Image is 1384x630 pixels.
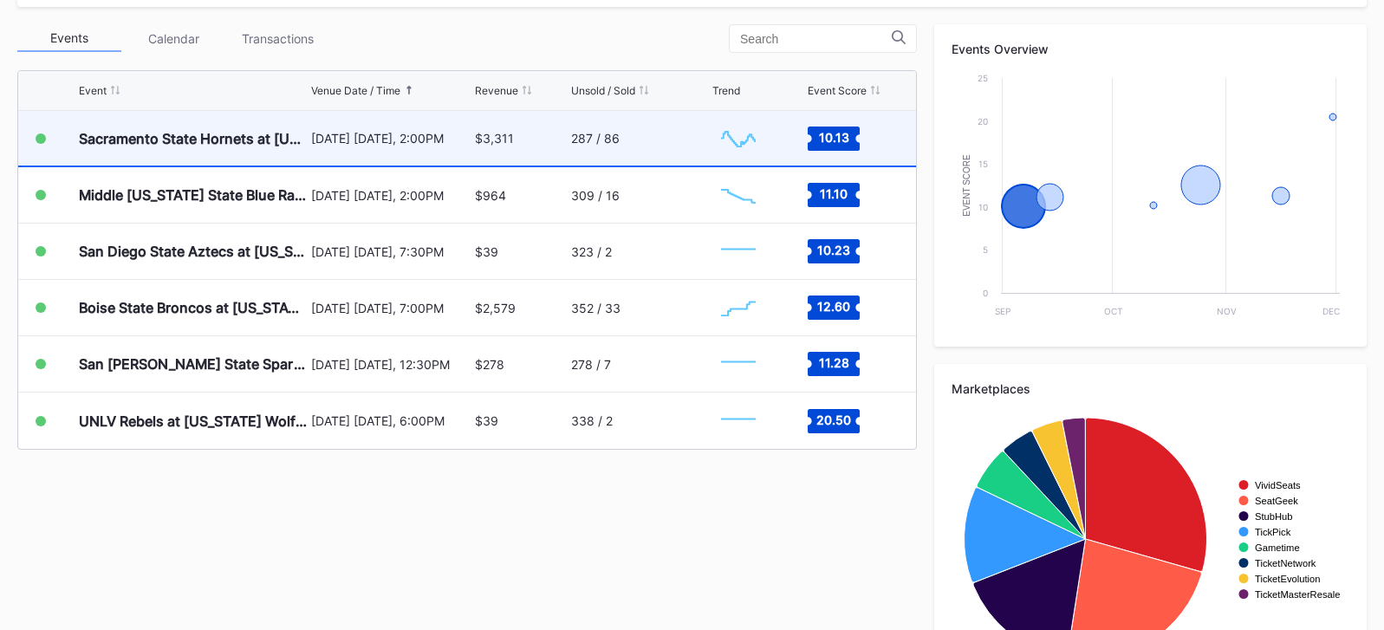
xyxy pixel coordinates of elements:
div: Event [79,84,107,97]
text: 10.13 [818,129,848,144]
text: Sep [995,306,1010,316]
text: 20 [978,116,988,127]
div: Calendar [121,25,225,52]
div: 338 / 2 [571,413,613,428]
svg: Chart title [952,69,1348,329]
div: $2,579 [475,301,516,315]
text: TicketMasterResale [1255,589,1340,600]
text: Nov [1217,306,1237,316]
div: $39 [475,413,498,428]
div: UNLV Rebels at [US_STATE] Wolf Pack Football [79,412,307,430]
div: 309 / 16 [571,188,620,203]
div: [DATE] [DATE], 7:30PM [311,244,471,259]
svg: Chart title [712,342,764,386]
div: [DATE] [DATE], 12:30PM [311,357,471,372]
input: Search [740,32,892,46]
div: Trend [712,84,740,97]
div: 323 / 2 [571,244,612,259]
div: San Diego State Aztecs at [US_STATE] Wolf Pack Football [79,243,307,260]
div: Events Overview [952,42,1349,56]
div: $964 [475,188,506,203]
div: 278 / 7 [571,357,611,372]
div: Revenue [475,84,518,97]
text: VividSeats [1255,480,1301,490]
div: San [PERSON_NAME] State Spartans at [US_STATE] Wolf Pack Football [79,355,307,373]
text: 25 [978,73,988,83]
text: 10.23 [817,243,850,257]
text: StubHub [1255,511,1293,522]
div: Events [17,25,121,52]
div: 352 / 33 [571,301,621,315]
text: SeatGeek [1255,496,1298,506]
div: 287 / 86 [571,131,620,146]
div: $3,311 [475,131,514,146]
text: 11.10 [820,186,848,201]
text: 12.60 [817,299,850,314]
text: TicketEvolution [1255,574,1320,584]
text: 11.28 [818,355,848,370]
text: TicketNetwork [1255,558,1316,568]
text: 0 [983,288,988,298]
div: Transactions [225,25,329,52]
div: Venue Date / Time [311,84,400,97]
div: Boise State Broncos at [US_STATE] Wolf Pack Football (Rescheduled from 10/25) [79,299,307,316]
div: [DATE] [DATE], 2:00PM [311,131,471,146]
text: 15 [978,159,988,169]
svg: Chart title [712,230,764,273]
text: TickPick [1255,527,1291,537]
text: Event Score [962,154,971,217]
svg: Chart title [712,117,764,160]
div: Sacramento State Hornets at [US_STATE] Wolf Pack Football [79,130,307,147]
div: [DATE] [DATE], 7:00PM [311,301,471,315]
div: Middle [US_STATE] State Blue Raiders at [US_STATE] Wolf Pack [79,186,307,204]
div: $278 [475,357,504,372]
div: Marketplaces [952,381,1349,396]
div: [DATE] [DATE], 2:00PM [311,188,471,203]
text: Oct [1104,306,1122,316]
text: 10 [978,202,988,212]
svg: Chart title [712,286,764,329]
text: 5 [983,244,988,255]
svg: Chart title [712,399,764,443]
text: 20.50 [816,412,851,426]
text: Gametime [1255,542,1300,553]
svg: Chart title [712,173,764,217]
div: Event Score [808,84,867,97]
div: Unsold / Sold [571,84,635,97]
div: $39 [475,244,498,259]
text: Dec [1322,306,1340,316]
div: [DATE] [DATE], 6:00PM [311,413,471,428]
